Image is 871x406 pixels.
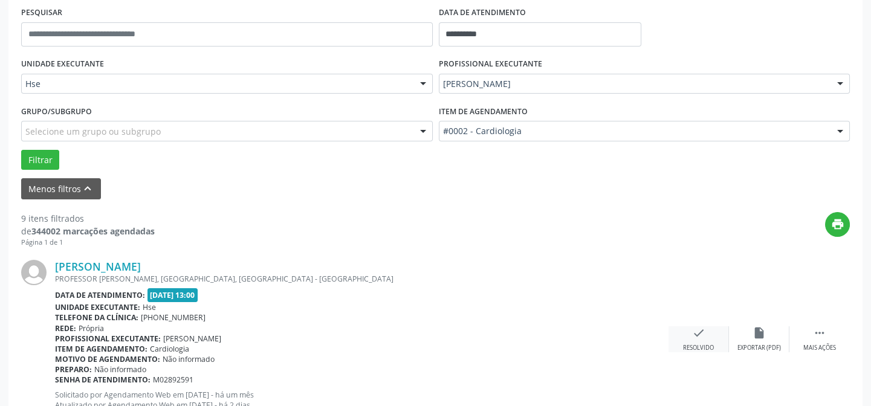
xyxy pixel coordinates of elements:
[141,312,206,323] span: [PHONE_NUMBER]
[21,55,104,74] label: UNIDADE EXECUTANTE
[55,354,160,364] b: Motivo de agendamento:
[825,212,850,237] button: print
[813,326,826,340] i: 
[31,225,155,237] strong: 344002 marcações agendadas
[439,4,526,22] label: DATA DE ATENDIMENTO
[21,4,62,22] label: PESQUISAR
[803,344,836,352] div: Mais ações
[55,344,147,354] b: Item de agendamento:
[692,326,705,340] i: check
[21,237,155,248] div: Página 1 de 1
[55,323,76,333] b: Rede:
[94,364,146,375] span: Não informado
[163,354,215,364] span: Não informado
[21,212,155,225] div: 9 itens filtrados
[439,102,528,121] label: Item de agendamento
[439,55,542,74] label: PROFISSIONAL EXECUTANTE
[55,364,92,375] b: Preparo:
[55,274,669,284] div: PROFESSOR [PERSON_NAME], [GEOGRAPHIC_DATA], [GEOGRAPHIC_DATA] - [GEOGRAPHIC_DATA]
[21,102,92,121] label: Grupo/Subgrupo
[21,178,101,199] button: Menos filtroskeyboard_arrow_up
[79,323,104,333] span: Própria
[163,333,221,344] span: [PERSON_NAME]
[753,326,766,340] i: insert_drive_file
[21,225,155,237] div: de
[25,78,408,90] span: Hse
[55,333,161,344] b: Profissional executante:
[55,260,141,273] a: [PERSON_NAME]
[55,375,151,385] b: Senha de atendimento:
[21,150,59,170] button: Filtrar
[150,344,189,354] span: Cardiologia
[683,344,714,352] div: Resolvido
[81,182,94,195] i: keyboard_arrow_up
[443,125,826,137] span: #0002 - Cardiologia
[737,344,781,352] div: Exportar (PDF)
[55,302,140,312] b: Unidade executante:
[55,312,138,323] b: Telefone da clínica:
[55,290,145,300] b: Data de atendimento:
[153,375,193,385] span: M02892591
[143,302,156,312] span: Hse
[147,288,198,302] span: [DATE] 13:00
[443,78,826,90] span: [PERSON_NAME]
[25,125,161,138] span: Selecione um grupo ou subgrupo
[831,217,844,231] i: print
[21,260,47,285] img: img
